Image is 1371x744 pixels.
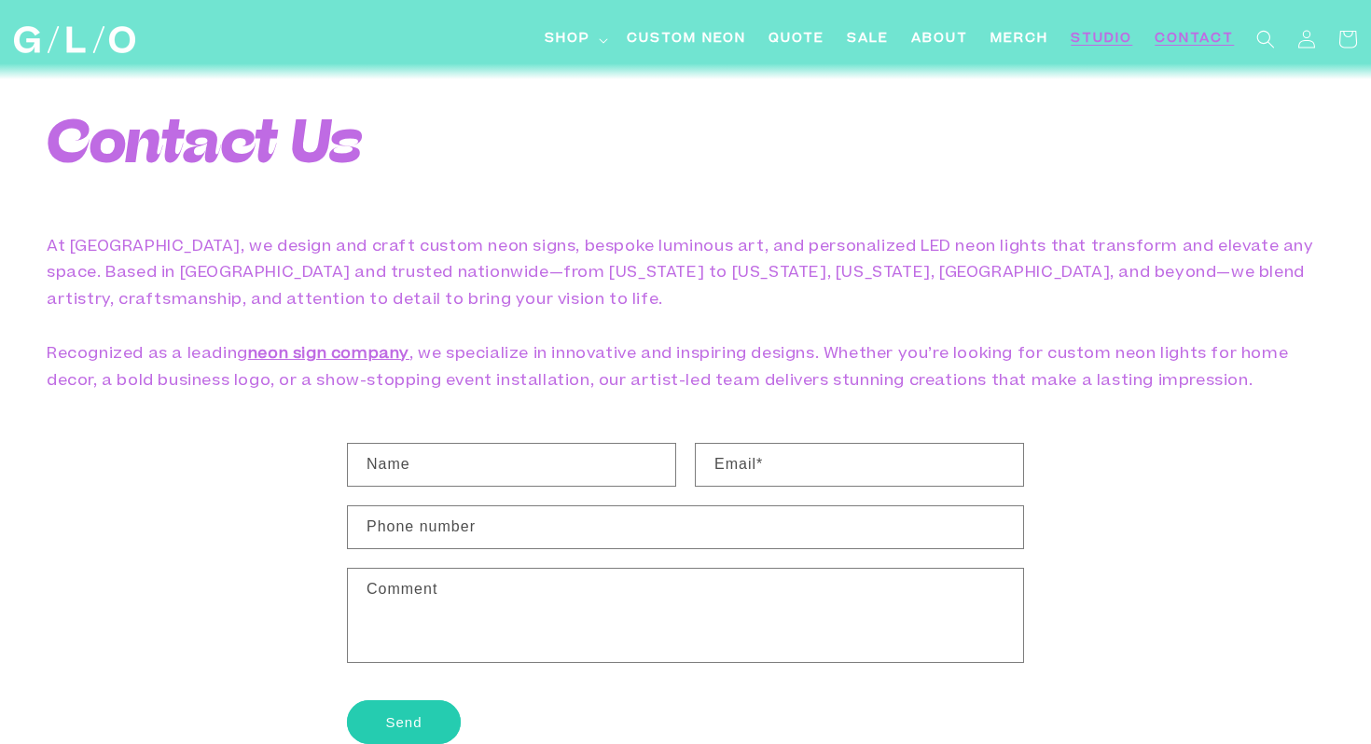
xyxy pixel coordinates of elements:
a: neon sign company [248,347,409,362]
a: Contact [1143,19,1245,61]
button: Send [347,700,461,744]
a: GLO Studio [7,20,142,61]
span: Studio [1071,30,1132,49]
input: Email [696,444,1023,486]
a: Studio [1059,19,1143,61]
span: Shop [545,30,590,49]
span: Contact [1155,30,1234,49]
a: SALE [836,19,900,61]
span: Quote [769,30,824,49]
span: SALE [847,30,889,49]
a: Custom Neon [616,19,757,61]
summary: Search [1245,19,1286,60]
iframe: Chat Widget [1035,483,1371,744]
input: Phone number [348,506,1023,548]
span: About [911,30,968,49]
a: About [900,19,979,61]
span: Merch [990,30,1048,49]
input: Name [348,444,675,486]
a: Merch [979,19,1059,61]
span: Custom Neon [627,30,746,49]
summary: Shop [533,19,616,61]
img: GLO Studio [14,26,135,53]
a: Quote [757,19,836,61]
